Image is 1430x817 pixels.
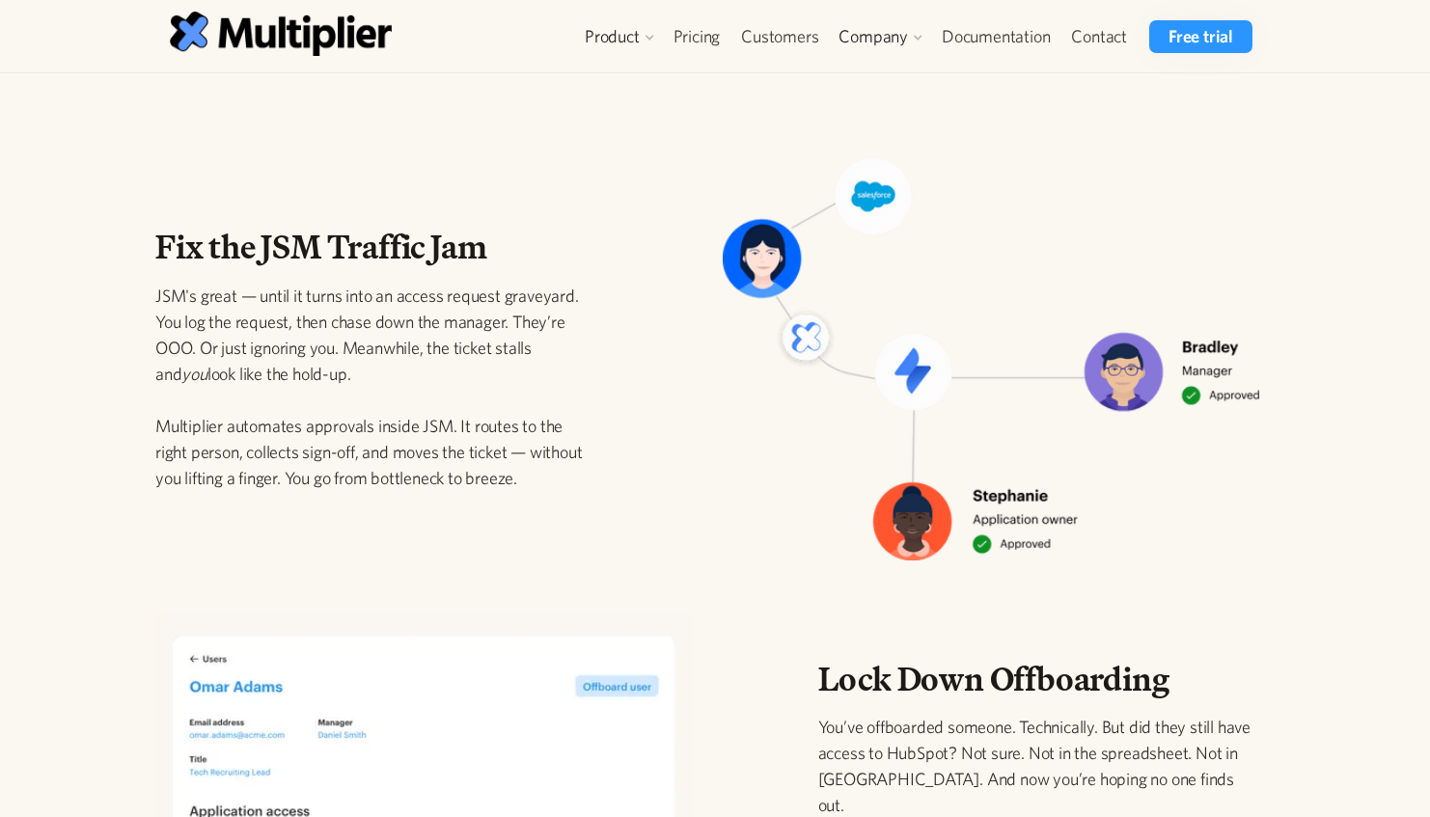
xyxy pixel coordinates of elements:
em: you [181,364,206,384]
div: Company [839,25,908,48]
a: Contact [1060,20,1138,53]
a: Pricing [663,20,731,53]
strong: Fix the JSM Traffic Jam [155,221,486,272]
div: Product [585,25,640,48]
p: JSM's great — until it turns into an access request graveyard. You log the request, then chase do... [155,283,597,491]
a: Documentation [931,20,1060,53]
a: Free trial [1149,20,1252,53]
a: Customers [730,20,829,53]
div: Product [575,20,663,53]
div: Company [829,20,931,53]
strong: Lock Down Offboarding [818,653,1169,704]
